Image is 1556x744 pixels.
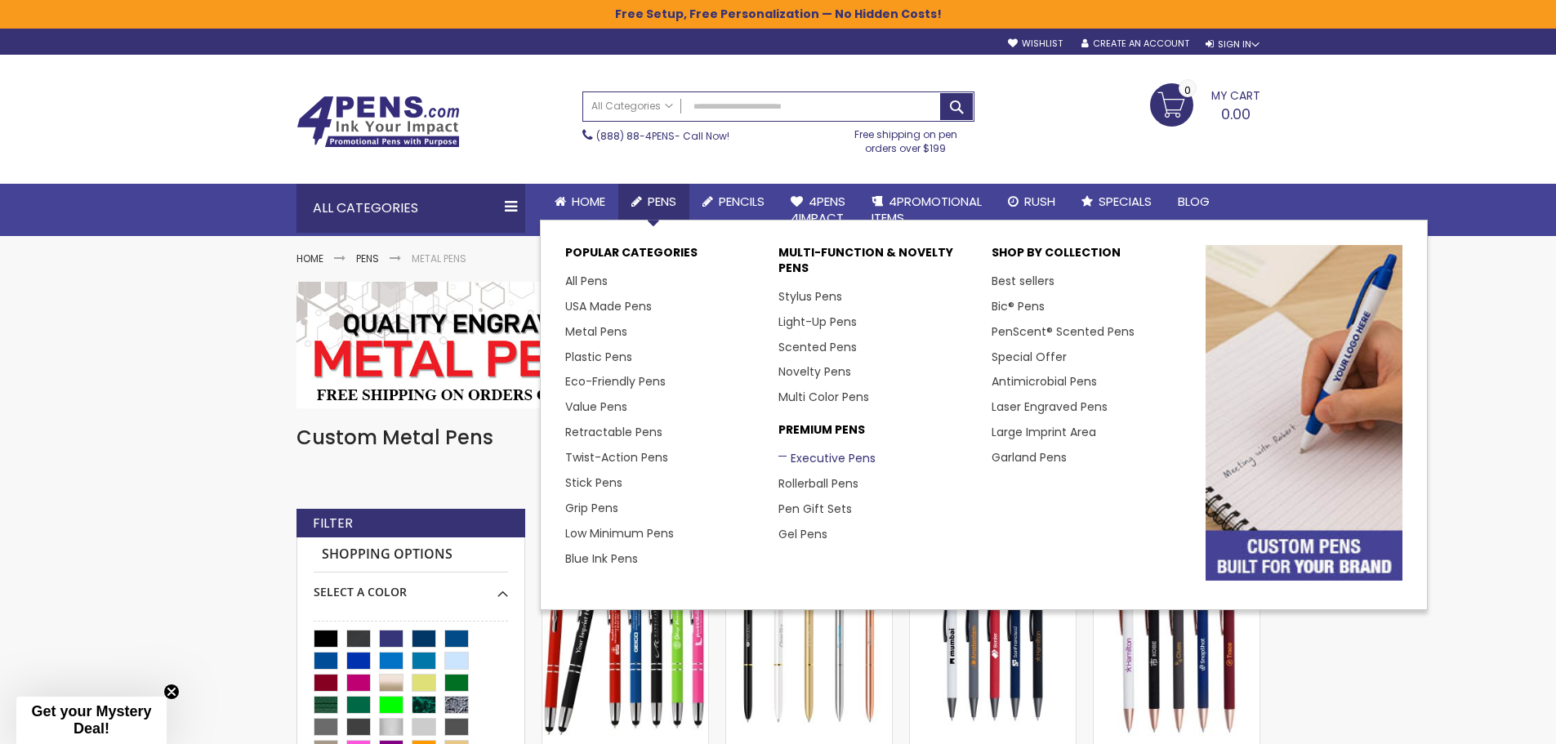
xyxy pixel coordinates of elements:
[858,184,995,237] a: 4PROMOTIONALITEMS
[1099,193,1152,210] span: Specials
[648,193,676,210] span: Pens
[565,323,627,340] a: Metal Pens
[837,122,974,154] div: Free shipping on pen orders over $199
[1024,193,1055,210] span: Rush
[689,184,778,220] a: Pencils
[16,697,167,744] div: Get your Mystery Deal!Close teaser
[296,252,323,265] a: Home
[565,525,674,541] a: Low Minimum Pens
[591,100,673,113] span: All Categories
[31,703,151,737] span: Get your Mystery Deal!
[1165,184,1223,220] a: Blog
[565,399,627,415] a: Value Pens
[565,449,668,466] a: Twist-Action Pens
[296,96,460,148] img: 4Pens Custom Pens and Promotional Products
[778,288,842,305] a: Stylus Pens
[296,184,525,233] div: All Categories
[791,193,845,226] span: 4Pens 4impact
[313,515,353,532] strong: Filter
[565,245,762,269] p: Popular Categories
[778,526,827,542] a: Gel Pens
[778,389,869,405] a: Multi Color Pens
[778,422,975,446] p: Premium Pens
[542,570,708,736] img: Paramount Custom Metal Stylus® Pens -Special Offer
[778,245,975,284] p: Multi-Function & Novelty Pens
[572,193,605,210] span: Home
[565,349,632,365] a: Plastic Pens
[778,501,852,517] a: Pen Gift Sets
[356,252,379,265] a: Pens
[778,184,858,237] a: 4Pens4impact
[992,449,1067,466] a: Garland Pens
[1094,570,1260,736] img: Custom Lexi Rose Gold Stylus Soft Touch Recycled Aluminum Pen
[1184,82,1191,98] span: 0
[565,424,662,440] a: Retractable Pens
[1068,184,1165,220] a: Specials
[618,184,689,220] a: Pens
[1081,38,1189,50] a: Create an Account
[1008,38,1063,50] a: Wishlist
[992,298,1045,314] a: Bic® Pens
[992,424,1096,440] a: Large Imprint Area
[778,339,857,355] a: Scented Pens
[778,363,851,380] a: Novelty Pens
[910,570,1076,736] img: Personalized Recycled Fleetwood Satin Soft Touch Gel Click Pen
[1150,83,1260,124] a: 0.00 0
[1221,104,1251,124] span: 0.00
[992,399,1108,415] a: Laser Engraved Pens
[1206,38,1260,51] div: Sign In
[778,450,876,466] a: Executive Pens
[565,273,608,289] a: All Pens
[726,570,892,736] img: Personalized Diamond-III Crystal Clear Brass Pen
[778,475,858,492] a: Rollerball Pens
[596,129,675,143] a: (888) 88-4PENS
[412,252,466,265] strong: Metal Pens
[992,273,1054,289] a: Best sellers
[583,92,681,119] a: All Categories
[596,129,729,143] span: - Call Now!
[1206,245,1402,581] img: custom-pens
[992,373,1097,390] a: Antimicrobial Pens
[314,537,508,572] strong: Shopping Options
[296,425,1260,451] h1: Custom Metal Pens
[995,184,1068,220] a: Rush
[565,373,666,390] a: Eco-Friendly Pens
[1178,193,1210,210] span: Blog
[163,684,180,700] button: Close teaser
[565,550,638,567] a: Blue Ink Pens
[992,323,1135,340] a: PenScent® Scented Pens
[719,193,765,210] span: Pencils
[565,500,618,516] a: Grip Pens
[565,474,622,491] a: Stick Pens
[778,314,857,330] a: Light-Up Pens
[314,572,508,600] div: Select A Color
[992,245,1188,269] p: Shop By Collection
[565,298,652,314] a: USA Made Pens
[872,193,982,226] span: 4PROMOTIONAL ITEMS
[992,349,1067,365] a: Special Offer
[542,184,618,220] a: Home
[296,282,1260,408] img: Metal Pens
